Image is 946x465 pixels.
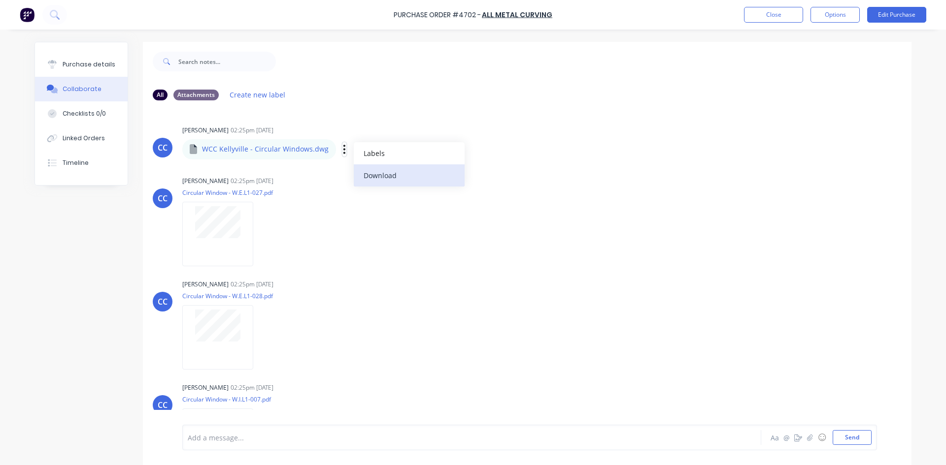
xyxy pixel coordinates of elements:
div: [PERSON_NAME] [182,383,229,392]
a: All Metal Curving [482,10,552,20]
div: CC [158,296,168,308]
div: 02:25pm [DATE] [231,126,273,135]
p: Circular Window - W.I.L1-007.pdf [182,395,271,403]
button: Create new label [225,88,291,101]
button: Collaborate [35,77,128,101]
button: Checklists 0/0 [35,101,128,126]
div: Linked Orders [63,134,105,143]
p: Circular Window - W.E.L1-027.pdf [182,188,273,197]
div: All [153,90,168,100]
div: Purchase Order #4702 - [394,10,481,20]
input: Search notes... [178,52,276,71]
button: Purchase details [35,52,128,77]
p: Circular Window - W.E.L1-028.pdf [182,292,273,300]
button: Options [811,7,860,23]
button: @ [780,432,792,443]
div: CC [158,399,168,411]
button: Labels [354,142,465,164]
div: 02:25pm [DATE] [231,383,273,392]
div: Attachments [173,90,219,100]
div: Checklists 0/0 [63,109,106,118]
button: Send [833,430,872,445]
button: Timeline [35,151,128,175]
button: ☺ [816,432,828,443]
button: Download [354,164,465,186]
button: Close [744,7,803,23]
button: Linked Orders [35,126,128,151]
div: CC [158,142,168,154]
button: Edit Purchase [867,7,926,23]
div: Purchase details [63,60,115,69]
div: [PERSON_NAME] [182,126,229,135]
div: Collaborate [63,85,101,93]
img: Factory [20,7,34,22]
div: 02:25pm [DATE] [231,177,273,186]
div: Timeline [63,158,89,167]
p: WCC Kellyville - Circular Windows.dwg [202,144,329,154]
button: Aa [769,432,780,443]
div: [PERSON_NAME] [182,177,229,186]
div: CC [158,192,168,204]
div: [PERSON_NAME] [182,280,229,289]
div: 02:25pm [DATE] [231,280,273,289]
